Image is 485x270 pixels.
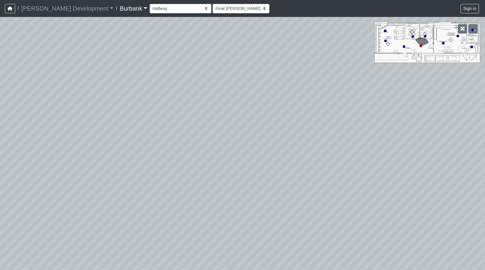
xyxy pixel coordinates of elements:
[5,258,42,270] iframe: Ybug feedback widget
[15,2,21,15] span: /
[113,2,119,15] span: /
[120,2,148,15] a: Burbank
[461,4,479,13] button: Sign in
[21,2,113,15] a: [PERSON_NAME] Development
